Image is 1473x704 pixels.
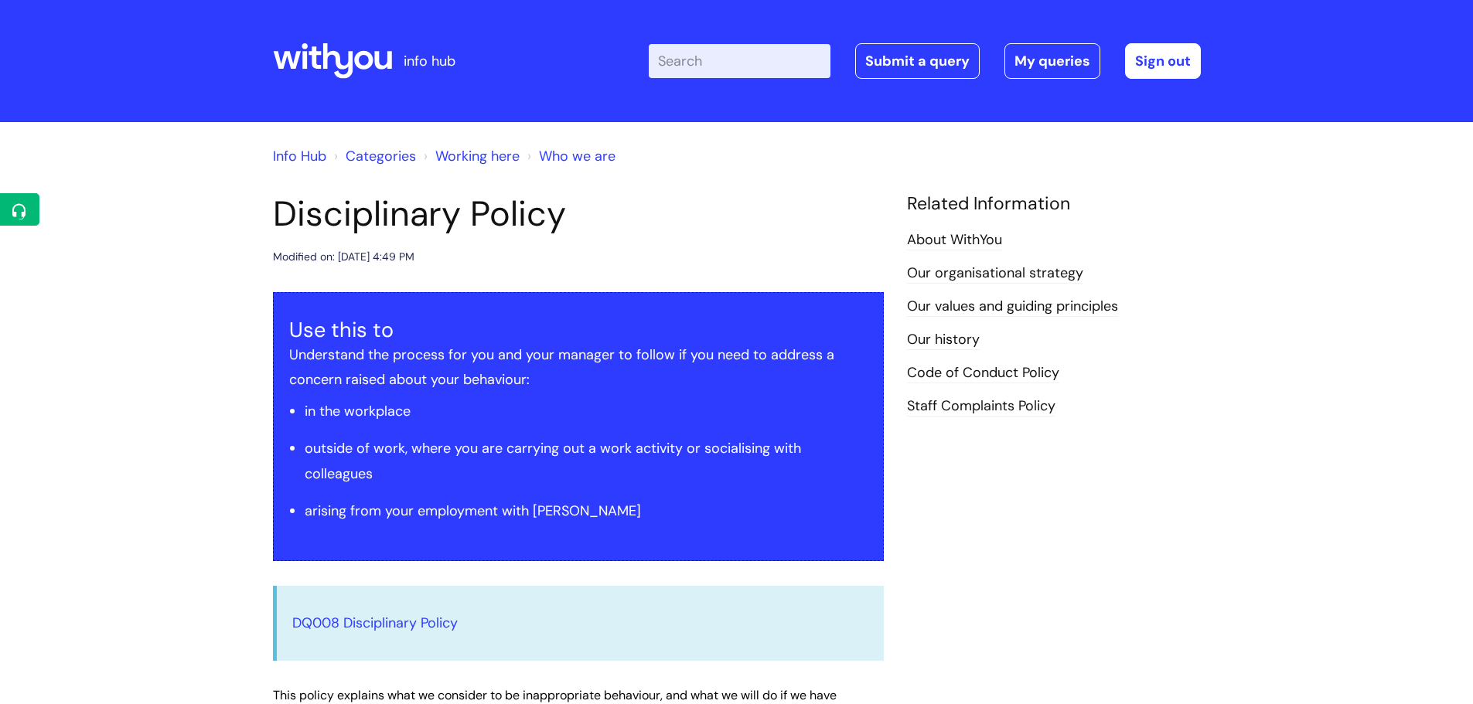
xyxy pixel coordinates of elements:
[649,44,830,78] input: Search
[305,399,868,423] li: in the workplace
[907,363,1059,383] a: Code of Conduct Policy
[420,144,520,168] li: Working here
[907,396,1055,417] a: Staff Complaints Policy
[273,193,884,235] h1: Disciplinary Policy
[1125,43,1201,79] a: Sign out
[435,147,520,165] a: Working here
[305,436,868,486] li: outside of work, where you are carrying out a work activity or socialising with colleagues
[292,614,458,632] a: DQ008 Disciplinary Policy
[907,297,1118,317] a: Our values and guiding principles
[649,43,1201,79] div: | -
[346,147,416,165] a: Categories
[907,230,1002,250] a: About WithYou
[907,193,1201,215] h4: Related Information
[273,147,326,165] a: Info Hub
[289,342,868,393] p: Understand the process for you and your manager to follow if you need to address a concern raised...
[289,318,868,342] h3: Use this to
[1004,43,1100,79] a: My queries
[539,147,615,165] a: Who we are
[907,264,1083,284] a: Our organisational strategy
[523,144,615,168] li: Who we are
[855,43,980,79] a: Submit a query
[907,330,980,350] a: Our history
[404,49,455,73] p: info hub
[330,144,416,168] li: Solution home
[305,498,868,523] li: arising from your employment with [PERSON_NAME]
[273,247,414,267] div: Modified on: [DATE] 4:49 PM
